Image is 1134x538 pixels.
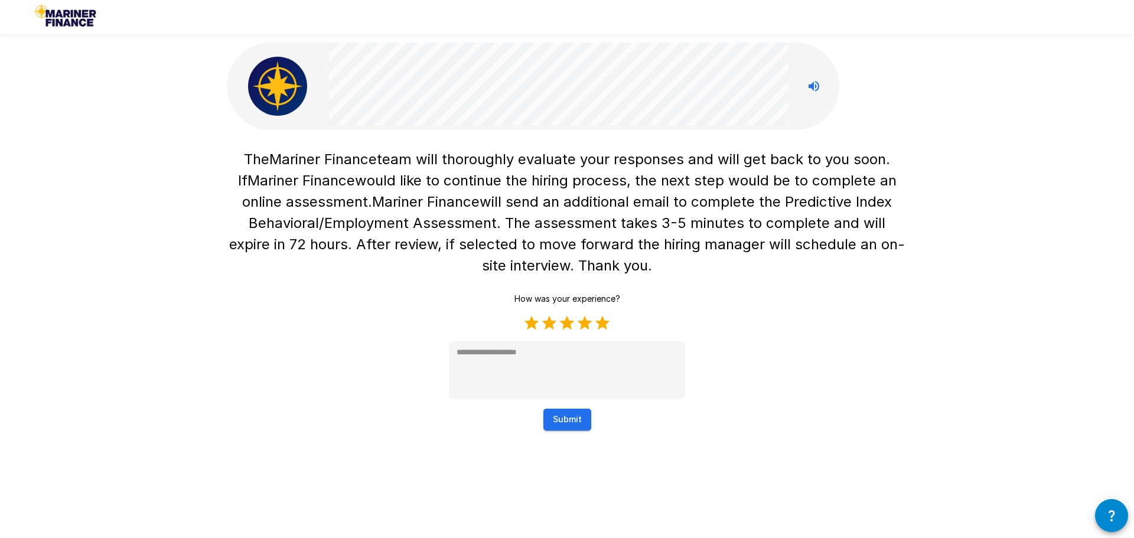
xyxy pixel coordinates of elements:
[248,57,307,116] img: mariner_avatar.png
[543,409,591,431] button: Submit
[514,293,620,305] p: How was your experience?
[247,172,355,189] span: Mariner Finance
[802,74,826,98] button: Stop reading questions aloud
[238,151,895,189] span: team will thoroughly evaluate your responses and will get back to you soon. If
[372,193,480,210] span: Mariner Finance
[242,172,901,210] span: would like to continue the hiring process, the next step would be to complete an online assessment.
[229,193,905,274] span: will send an additional email to complete the Predictive Index Behavioral/Employment Assessment. ...
[244,151,269,168] span: The
[269,151,377,168] span: Mariner Finance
